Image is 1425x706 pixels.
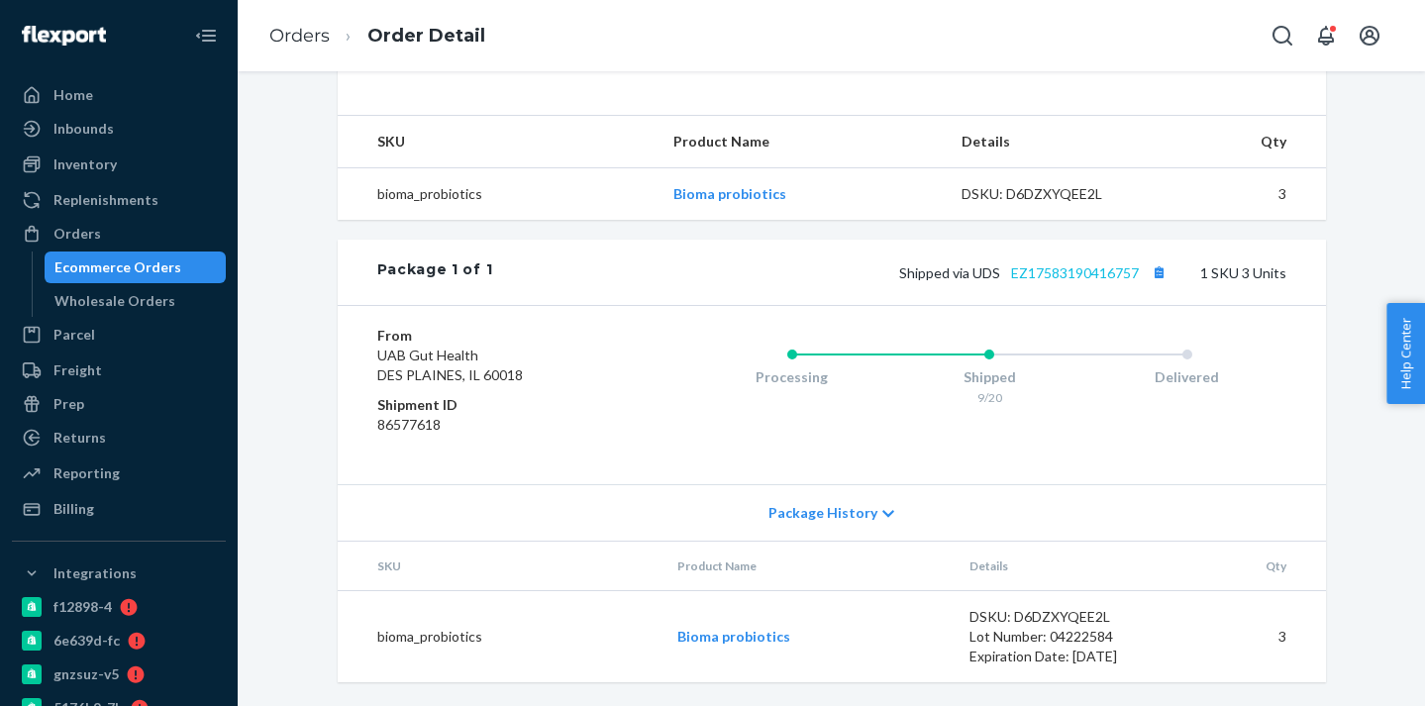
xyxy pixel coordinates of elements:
span: UAB Gut Health DES PLAINES, IL 60018 [377,347,523,383]
div: Reporting [53,463,120,483]
div: 1 SKU 3 Units [492,259,1285,285]
a: Prep [12,388,226,420]
a: Freight [12,354,226,386]
a: f12898-4 [12,591,226,623]
div: 9/20 [890,389,1088,406]
div: gnzsuz-v5 [53,664,119,684]
div: Wholesale Orders [54,291,175,311]
button: Help Center [1386,303,1425,404]
ol: breadcrumbs [254,7,501,65]
a: Home [12,79,226,111]
div: Home [53,85,93,105]
button: Integrations [12,557,226,589]
a: Bioma probiotics [673,185,786,202]
div: Billing [53,499,94,519]
a: Replenishments [12,184,226,216]
th: Product Name [658,116,946,168]
button: Open account menu [1350,16,1389,55]
div: Parcel [53,325,95,345]
div: Inbounds [53,119,114,139]
a: gnzsuz-v5 [12,658,226,690]
dd: 86577618 [377,415,614,435]
th: SKU [338,116,658,168]
a: EZ17583190416757 [1011,264,1139,281]
a: Reporting [12,457,226,489]
td: bioma_probiotics [338,168,658,221]
div: Shipped [890,367,1088,387]
a: Orders [12,218,226,250]
a: Order Detail [367,25,485,47]
button: Copy tracking number [1147,259,1172,285]
td: 3 [1171,591,1326,683]
button: Close Navigation [186,16,226,55]
div: f12898-4 [53,597,112,617]
th: Details [954,542,1171,591]
span: Package History [768,503,877,523]
a: Wholesale Orders [45,285,227,317]
td: bioma_probiotics [338,591,662,683]
div: 6e639d-fc [53,631,120,651]
div: Package 1 of 1 [377,259,493,285]
th: Qty [1171,542,1326,591]
div: DSKU: D6DZXYQEE2L [969,607,1156,627]
div: Lot Number: 04222584 [969,627,1156,647]
a: Orders [269,25,330,47]
a: Parcel [12,319,226,351]
a: Ecommerce Orders [45,252,227,283]
a: Bioma probiotics [677,628,790,645]
span: Shipped via UDS [899,264,1172,281]
div: Expiration Date: [DATE] [969,647,1156,666]
div: DSKU: D6DZXYQEE2L [962,184,1148,204]
th: SKU [338,542,662,591]
div: Orders [53,224,101,244]
div: Processing [693,367,891,387]
a: 6e639d-fc [12,625,226,656]
img: Flexport logo [22,26,106,46]
th: Qty [1164,116,1326,168]
a: Inbounds [12,113,226,145]
div: Freight [53,360,102,380]
td: 3 [1164,168,1326,221]
div: Delivered [1088,367,1286,387]
dt: From [377,326,614,346]
dt: Shipment ID [377,395,614,415]
th: Product Name [662,542,954,591]
div: Prep [53,394,84,414]
div: Replenishments [53,190,158,210]
div: Ecommerce Orders [54,257,181,277]
button: Open notifications [1306,16,1346,55]
div: Integrations [53,563,137,583]
a: Returns [12,422,226,454]
div: Inventory [53,154,117,174]
div: Returns [53,428,106,448]
a: Inventory [12,149,226,180]
th: Details [946,116,1164,168]
a: Billing [12,493,226,525]
button: Open Search Box [1263,16,1302,55]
